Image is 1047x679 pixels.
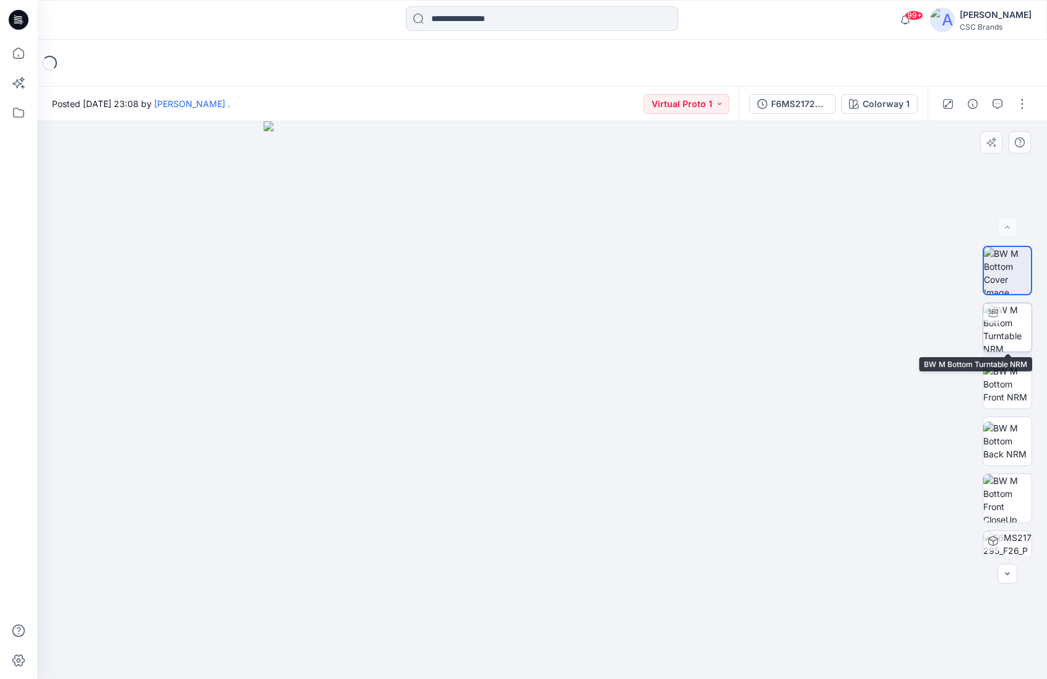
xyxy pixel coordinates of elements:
a: [PERSON_NAME] . [154,98,230,109]
img: BW M Bottom Cover Image NRM [984,247,1031,294]
button: F6MS217295_F26_PAACT_VP1 [749,94,836,114]
img: F6MS217295_F26_PAACT_VP Colorway 1 [983,531,1032,579]
button: Details [963,94,983,114]
span: 99+ [905,11,923,20]
img: eyJhbGciOiJIUzI1NiIsImtpZCI6IjAiLCJzbHQiOiJzZXMiLCJ0eXAiOiJKV1QifQ.eyJkYXRhIjp7InR5cGUiOiJzdG9yYW... [264,121,821,679]
img: BW M Bottom Back NRM [983,422,1032,461]
div: Colorway 1 [863,97,910,111]
img: BW M Bottom Turntable NRM [983,303,1032,352]
span: Posted [DATE] 23:08 by [52,97,230,110]
button: Colorway 1 [841,94,918,114]
img: BW M Bottom Front CloseUp NRM [983,474,1032,522]
div: F6MS217295_F26_PAACT_VP1 [771,97,828,111]
div: CSC Brands [960,22,1032,32]
img: BW M Bottom Front NRM [983,365,1032,404]
div: [PERSON_NAME] [960,7,1032,22]
img: avatar [930,7,955,32]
